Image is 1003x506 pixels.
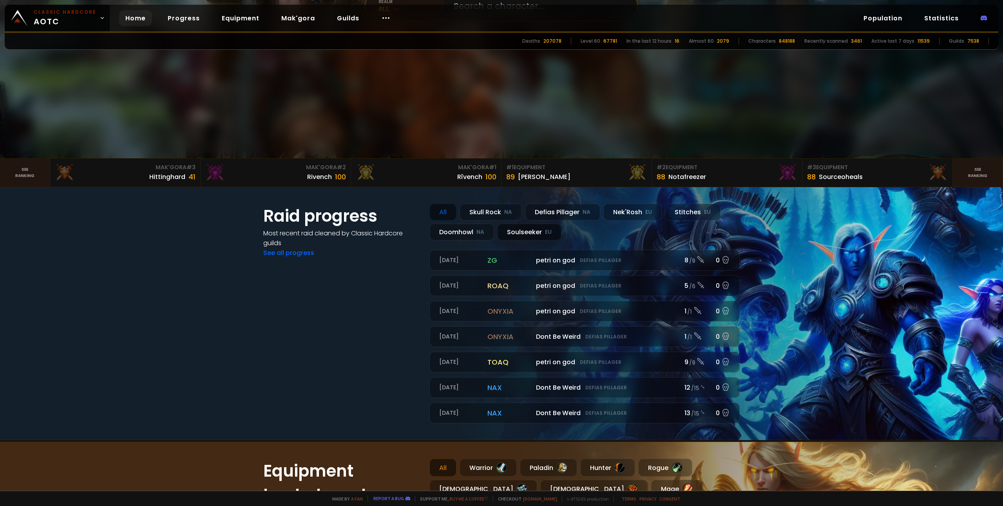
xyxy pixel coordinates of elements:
small: EU [704,208,711,216]
a: Consent [659,496,680,502]
div: Sourceoheals [819,172,863,182]
div: Soulseeker [497,224,561,240]
a: [DATE]naxDont Be WeirdDefias Pillager13 /150 [429,403,740,423]
div: 41 [188,172,196,182]
div: Doomhowl [429,224,494,240]
div: Notafreezer [668,172,706,182]
a: Home [119,10,152,26]
span: # 1 [506,163,514,171]
span: # 3 [186,163,196,171]
a: Mak'Gora#3Hittinghard41 [50,159,201,187]
small: NA [476,228,484,236]
div: Recently scanned [804,38,848,45]
div: 11539 [918,38,930,45]
a: Guilds [331,10,366,26]
div: In the last 12 hours [626,38,672,45]
a: [DATE]onyxiaDont Be WeirdDefias Pillager1 /10 [429,326,740,347]
div: Hunter [580,459,635,477]
div: [PERSON_NAME] [518,172,570,182]
a: Buy me a coffee [449,496,488,502]
div: 67781 [603,38,617,45]
div: [DEMOGRAPHIC_DATA] [540,480,648,498]
a: Mak'Gora#1Rîvench100 [351,159,501,187]
div: Equipment [506,163,647,172]
div: Mak'Gora [55,163,196,172]
div: Paladin [520,459,577,477]
small: Classic Hardcore [34,9,96,16]
small: NA [583,208,590,216]
div: 16 [675,38,679,45]
a: [DOMAIN_NAME] [523,496,557,502]
a: Report a bug [373,495,404,501]
span: # 2 [337,163,346,171]
div: Rogue [638,459,692,477]
div: Characters [748,38,776,45]
div: Equipment [657,163,797,172]
div: Mage [651,480,703,498]
div: Mak'Gora [356,163,496,172]
span: Checkout [493,496,557,502]
a: [DATE]onyxiapetri on godDefias Pillager1 /10 [429,301,740,322]
div: Deaths [522,38,540,45]
div: Almost 60 [689,38,714,45]
a: #3Equipment88Sourceoheals [802,159,953,187]
a: Statistics [918,10,965,26]
div: All [429,459,456,477]
span: # 1 [489,163,496,171]
div: 88 [657,172,665,182]
a: Terms [622,496,636,502]
div: Mak'Gora [205,163,346,172]
div: Nek'Rosh [603,204,662,220]
div: 88 [807,172,816,182]
div: Hittinghard [149,172,185,182]
span: # 3 [807,163,816,171]
a: Equipment [215,10,266,26]
a: Mak'gora [275,10,321,26]
div: Rîvench [457,172,482,182]
div: Defias Pillager [525,204,600,220]
div: Level 60 [581,38,600,45]
span: # 2 [657,163,666,171]
a: #1Equipment89[PERSON_NAME] [501,159,652,187]
a: a fan [351,496,363,502]
div: 3461 [851,38,862,45]
div: 848188 [779,38,795,45]
div: Stitches [665,204,721,220]
div: 2079 [717,38,729,45]
h4: Most recent raid cleaned by Classic Hardcore guilds [263,228,420,248]
a: Privacy [639,496,656,502]
a: [DATE]toaqpetri on godDefias Pillager9 /90 [429,352,740,372]
a: See all progress [263,248,314,257]
h1: Raid progress [263,204,420,228]
small: EU [645,208,652,216]
div: [DEMOGRAPHIC_DATA] [429,480,537,498]
span: v. d752d5 - production [562,496,609,502]
a: [DATE]zgpetri on godDefias Pillager8 /90 [429,250,740,271]
div: 7538 [967,38,979,45]
div: Active last 7 days [871,38,914,45]
a: [DATE]naxDont Be WeirdDefias Pillager12 /150 [429,377,740,398]
div: 100 [335,172,346,182]
a: Mak'Gora#2Rivench100 [201,159,351,187]
span: Made by [328,496,363,502]
div: 207078 [543,38,561,45]
span: Support me, [415,496,488,502]
div: 100 [485,172,496,182]
div: All [429,204,456,220]
a: #2Equipment88Notafreezer [652,159,802,187]
div: 89 [506,172,515,182]
a: Classic HardcoreAOTC [5,5,110,31]
a: [DATE]roaqpetri on godDefias Pillager5 /60 [429,275,740,296]
div: Guilds [949,38,964,45]
span: AOTC [34,9,96,27]
small: NA [504,208,512,216]
a: Population [857,10,909,26]
div: Warrior [460,459,517,477]
div: Skull Rock [460,204,522,220]
a: Progress [161,10,206,26]
small: EU [545,228,552,236]
div: Rivench [307,172,332,182]
div: Equipment [807,163,948,172]
a: Seeranking [953,159,1003,187]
